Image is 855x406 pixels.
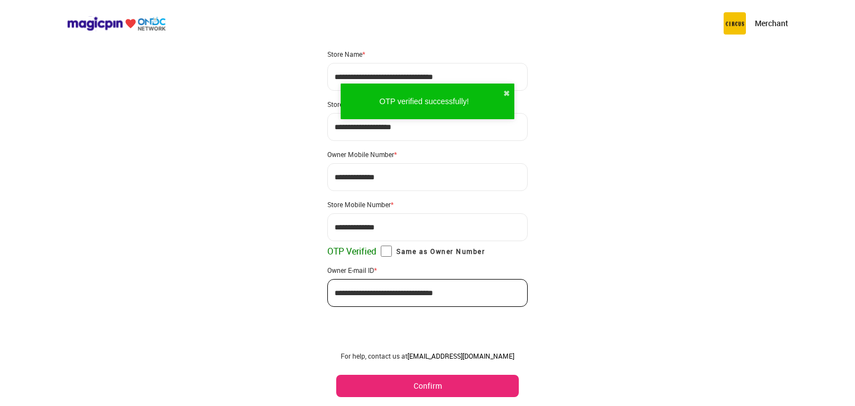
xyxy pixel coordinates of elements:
[327,200,528,209] div: Store Mobile Number
[724,12,746,35] img: circus.b677b59b.png
[336,351,519,360] div: For help, contact us at
[327,266,528,275] div: Owner E-mail ID
[327,150,528,159] div: Owner Mobile Number
[336,375,519,397] button: Confirm
[381,246,392,257] input: Same as Owner Number
[381,246,485,257] label: Same as Owner Number
[327,100,528,109] div: Store Address
[503,88,510,99] button: close
[67,16,166,31] img: ondc-logo-new-small.8a59708e.svg
[407,351,514,360] a: [EMAIL_ADDRESS][DOMAIN_NAME]
[345,96,503,107] div: OTP verified successfully!
[755,18,788,29] p: Merchant
[327,246,376,257] span: OTP Verified
[327,50,528,58] div: Store Name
